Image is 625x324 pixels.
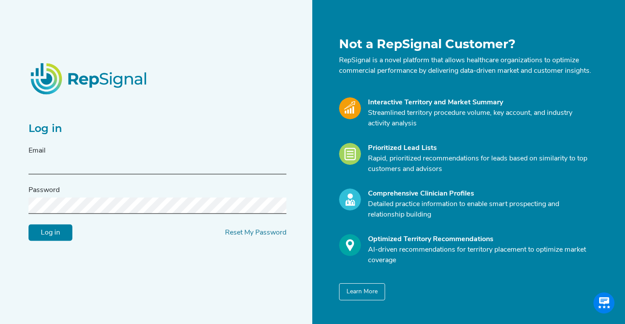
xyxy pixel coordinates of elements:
p: AI-driven recommendations for territory placement to optimize market coverage [368,245,592,266]
input: Log in [29,224,72,241]
p: Streamlined territory procedure volume, key account, and industry activity analysis [368,108,592,129]
img: Leads_Icon.28e8c528.svg [339,143,361,165]
div: Prioritized Lead Lists [368,143,592,153]
h1: Not a RepSignal Customer? [339,37,592,52]
div: Interactive Territory and Market Summary [368,97,592,108]
label: Email [29,146,46,156]
p: RepSignal is a novel platform that allows healthcare organizations to optimize commercial perform... [339,55,592,76]
p: Rapid, prioritized recommendations for leads based on similarity to top customers and advisors [368,153,592,174]
div: Optimized Territory Recommendations [368,234,592,245]
img: Market_Icon.a700a4ad.svg [339,97,361,119]
img: Profile_Icon.739e2aba.svg [339,189,361,210]
img: Optimize_Icon.261f85db.svg [339,234,361,256]
div: Comprehensive Clinician Profiles [368,189,592,199]
a: Reset My Password [225,229,286,236]
p: Detailed practice information to enable smart prospecting and relationship building [368,199,592,220]
button: Learn More [339,283,385,300]
img: RepSignalLogo.20539ed3.png [20,52,159,105]
label: Password [29,185,60,196]
h2: Log in [29,122,286,135]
